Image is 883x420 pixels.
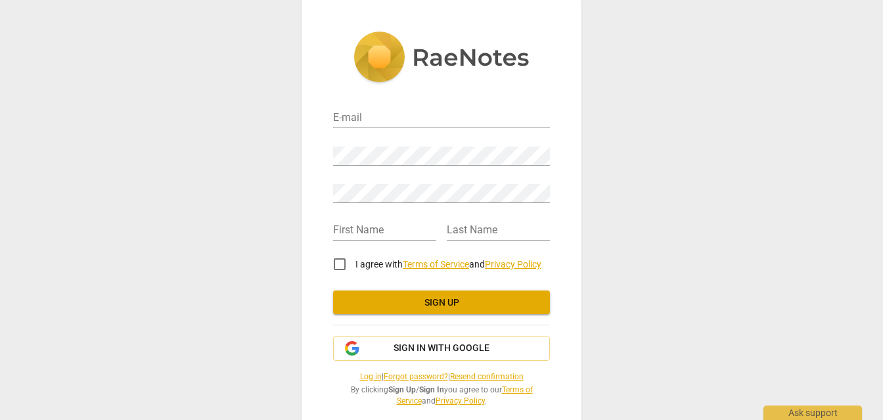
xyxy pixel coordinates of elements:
a: Terms of Service [397,385,533,406]
button: Sign up [333,291,550,314]
button: Sign in with Google [333,336,550,361]
a: Resend confirmation [450,372,524,381]
a: Forgot password? [384,372,448,381]
a: Privacy Policy [436,396,485,406]
b: Sign In [419,385,444,394]
a: Privacy Policy [485,259,541,269]
span: Sign in with Google [394,342,489,355]
span: I agree with and [355,259,541,269]
span: | | [333,371,550,383]
img: 5ac2273c67554f335776073100b6d88f.svg [353,32,530,85]
span: By clicking / you agree to our and . [333,385,550,406]
b: Sign Up [388,385,416,394]
div: Ask support [763,406,862,420]
a: Log in [360,372,382,381]
a: Terms of Service [403,259,469,269]
span: Sign up [344,296,539,310]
